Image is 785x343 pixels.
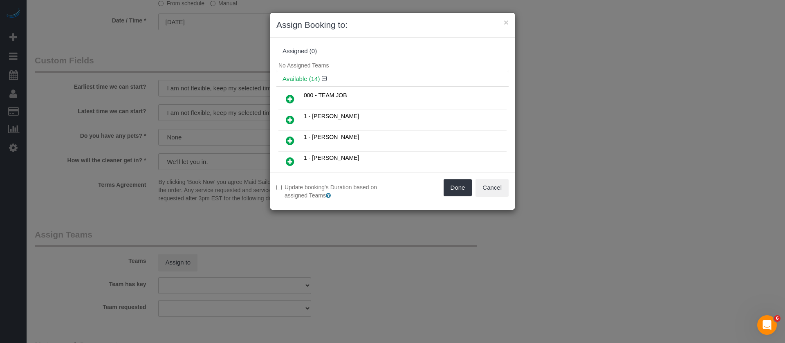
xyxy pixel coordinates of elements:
[304,92,347,99] span: 000 - TEAM JOB
[475,179,509,196] button: Cancel
[278,62,329,69] span: No Assigned Teams
[283,76,502,83] h4: Available (14)
[283,48,502,55] div: Assigned (0)
[444,179,472,196] button: Done
[304,113,359,119] span: 1 - [PERSON_NAME]
[304,134,359,140] span: 1 - [PERSON_NAME]
[276,185,282,190] input: Update booking's Duration based on assigned Teams
[304,155,359,161] span: 1 - [PERSON_NAME]
[757,315,777,335] iframe: Intercom live chat
[276,183,386,200] label: Update booking's Duration based on assigned Teams
[504,18,509,27] button: ×
[276,19,509,31] h3: Assign Booking to:
[774,315,781,322] span: 6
